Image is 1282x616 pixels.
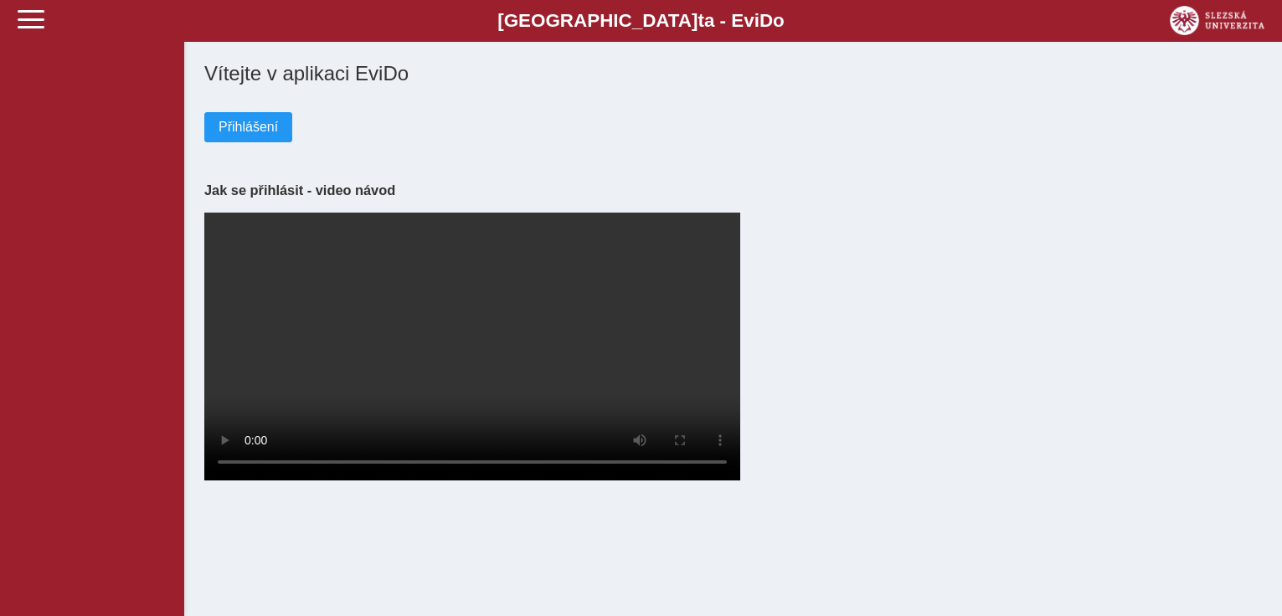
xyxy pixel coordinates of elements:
span: t [698,10,703,31]
span: D [759,10,773,31]
h3: Jak se přihlásit - video návod [204,182,1262,198]
h1: Vítejte v aplikaci EviDo [204,62,1262,85]
span: Přihlášení [219,120,278,135]
button: Přihlášení [204,112,292,142]
video: Your browser does not support the video tag. [204,213,740,480]
b: [GEOGRAPHIC_DATA] a - Evi [50,10,1232,32]
img: logo_web_su.png [1170,6,1264,35]
span: o [773,10,785,31]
